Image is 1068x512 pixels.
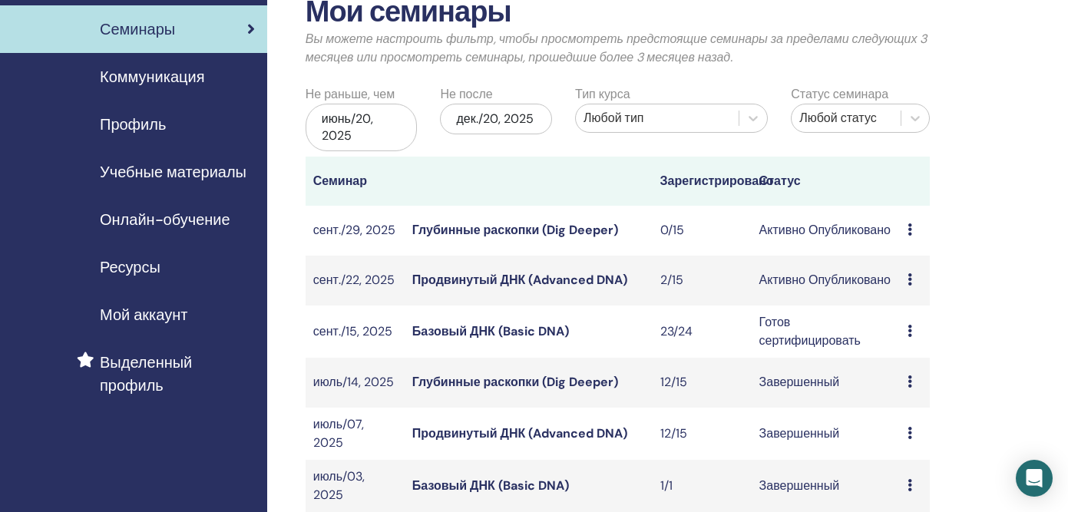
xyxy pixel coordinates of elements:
a: Глубинные раскопки (Dig Deeper) [412,374,618,390]
a: Глубинные раскопки (Dig Deeper) [412,222,618,238]
td: 0/15 [653,206,752,256]
td: 2/15 [653,256,752,306]
td: сент./22, 2025 [306,256,405,306]
span: Ресурсы [100,256,160,279]
td: июль/14, 2025 [306,358,405,408]
span: Профиль [100,113,166,136]
div: июнь/20, 2025 [306,104,418,151]
div: Любой тип [584,109,731,127]
th: Статус [752,157,901,206]
td: Активно Опубликовано [752,206,901,256]
td: 12/15 [653,408,752,460]
div: Любой статус [799,109,893,127]
span: Учебные материалы [100,160,246,183]
a: Продвинутый ДНК (Advanced DNA) [412,425,627,441]
td: Готов сертифицировать [752,306,901,358]
td: Завершенный [752,358,901,408]
td: сент./29, 2025 [306,206,405,256]
td: Завершенный [752,460,901,512]
th: Зарегистрировано [653,157,752,206]
td: сент./15, 2025 [306,306,405,358]
div: Open Intercom Messenger [1016,460,1053,497]
a: Базовый ДНК (Basic DNA) [412,323,569,339]
label: Тип курса [575,85,630,104]
span: Онлайн-обучение [100,208,230,231]
span: Коммуникация [100,65,204,88]
td: 23/24 [653,306,752,358]
td: 12/15 [653,358,752,408]
a: Продвинутый ДНК (Advanced DNA) [412,272,627,288]
label: Не раньше, чем [306,85,395,104]
span: Мой аккаунт [100,303,187,326]
label: Статус семинара [791,85,888,104]
div: дек./20, 2025 [440,104,552,134]
td: Активно Опубликовано [752,256,901,306]
td: Завершенный [752,408,901,460]
span: Семинары [100,18,175,41]
td: июль/07, 2025 [306,408,405,460]
td: 1/1 [653,460,752,512]
p: Вы можете настроить фильтр, чтобы просмотреть предстоящие семинары за пределами следующих 3 месяц... [306,30,930,67]
th: Семинар [306,157,405,206]
td: июль/03, 2025 [306,460,405,512]
a: Базовый ДНК (Basic DNA) [412,477,569,494]
span: Выделенный профиль [100,351,255,397]
label: Не после [440,85,492,104]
